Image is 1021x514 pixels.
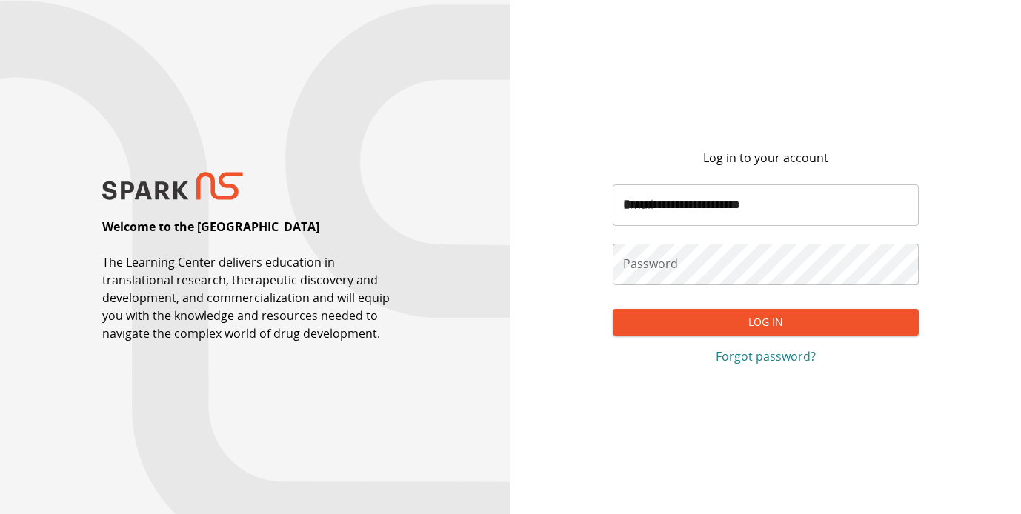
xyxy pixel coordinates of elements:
p: Welcome to the [GEOGRAPHIC_DATA] [102,218,319,236]
button: Log In [613,309,919,336]
p: The Learning Center delivers education in translational research, therapeutic discovery and devel... [102,253,408,342]
p: Log in to your account [703,149,828,167]
a: Forgot password? [613,347,919,365]
img: SPARK NS [102,172,243,201]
